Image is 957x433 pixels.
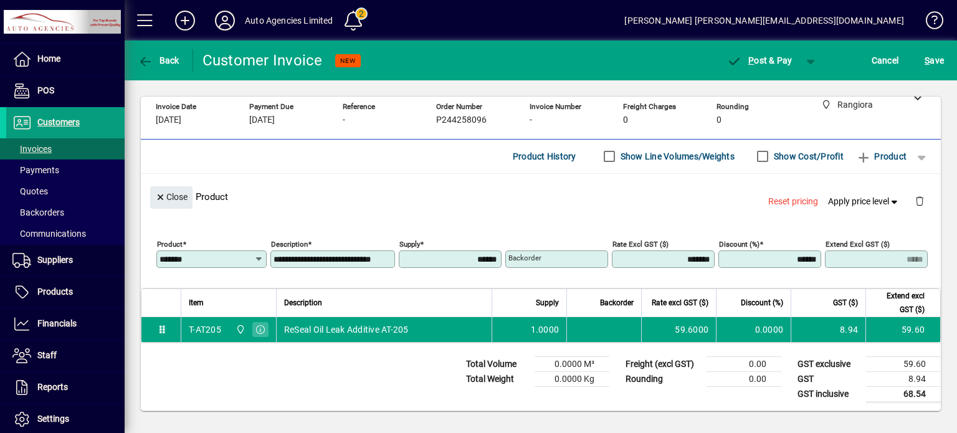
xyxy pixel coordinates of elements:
[232,323,247,336] span: Rangiora
[535,371,609,386] td: 0.0000 Kg
[157,239,183,248] mat-label: Product
[37,287,73,297] span: Products
[460,356,535,371] td: Total Volume
[189,296,204,310] span: Item
[826,239,890,248] mat-label: Extend excl GST ($)
[6,75,125,107] a: POS
[866,356,941,371] td: 59.60
[905,186,935,216] button: Delete
[271,239,308,248] mat-label: Description
[189,323,221,336] div: T-AT205
[508,254,541,262] mat-label: Backorder
[6,202,125,223] a: Backorders
[6,372,125,403] a: Reports
[202,50,323,70] div: Customer Invoice
[37,414,69,424] span: Settings
[791,386,866,402] td: GST inclusive
[721,49,799,72] button: Post & Pay
[37,54,60,64] span: Home
[12,186,48,196] span: Quotes
[12,229,86,239] span: Communications
[917,2,941,43] a: Knowledge Base
[125,49,193,72] app-page-header-button: Back
[866,386,941,402] td: 68.54
[618,150,735,163] label: Show Line Volumes/Weights
[37,255,73,265] span: Suppliers
[205,9,245,32] button: Profile
[865,317,940,342] td: 59.60
[921,49,947,72] button: Save
[866,371,941,386] td: 8.94
[649,323,708,336] div: 59.6000
[12,165,59,175] span: Payments
[530,115,532,125] span: -
[6,159,125,181] a: Payments
[707,371,781,386] td: 0.00
[6,277,125,308] a: Products
[531,323,559,336] span: 1.0000
[624,11,904,31] div: [PERSON_NAME] [PERSON_NAME][EMAIL_ADDRESS][DOMAIN_NAME]
[513,146,576,166] span: Product History
[869,49,902,72] button: Cancel
[6,44,125,75] a: Home
[245,11,333,31] div: Auto Agencies Limited
[768,195,818,208] span: Reset pricing
[619,356,707,371] td: Freight (excl GST)
[6,138,125,159] a: Invoices
[155,187,188,207] span: Close
[138,55,179,65] span: Back
[165,9,205,32] button: Add
[37,350,57,360] span: Staff
[536,296,559,310] span: Supply
[623,115,628,125] span: 0
[619,371,707,386] td: Rounding
[6,308,125,340] a: Financials
[727,55,793,65] span: ost & Pay
[6,181,125,202] a: Quotes
[833,296,858,310] span: GST ($)
[874,289,925,316] span: Extend excl GST ($)
[535,356,609,371] td: 0.0000 M³
[872,50,899,70] span: Cancel
[823,190,905,212] button: Apply price level
[856,146,907,166] span: Product
[37,382,68,392] span: Reports
[12,207,64,217] span: Backorders
[37,85,54,95] span: POS
[284,323,409,336] span: ReSeal Oil Leak Additive AT-205
[763,190,823,212] button: Reset pricing
[284,296,322,310] span: Description
[612,239,669,248] mat-label: Rate excl GST ($)
[905,195,935,206] app-page-header-button: Delete
[719,239,759,248] mat-label: Discount (%)
[37,318,77,328] span: Financials
[600,296,634,310] span: Backorder
[141,174,941,219] div: Product
[135,49,183,72] button: Back
[340,57,356,65] span: NEW
[6,223,125,244] a: Communications
[147,191,196,202] app-page-header-button: Close
[460,371,535,386] td: Total Weight
[771,150,844,163] label: Show Cost/Profit
[652,296,708,310] span: Rate excl GST ($)
[850,145,913,168] button: Product
[343,115,345,125] span: -
[828,195,900,208] span: Apply price level
[741,296,783,310] span: Discount (%)
[436,115,487,125] span: P244258096
[399,239,420,248] mat-label: Supply
[150,186,193,209] button: Close
[508,145,581,168] button: Product History
[925,55,930,65] span: S
[6,340,125,371] a: Staff
[156,115,181,125] span: [DATE]
[6,245,125,276] a: Suppliers
[12,144,52,154] span: Invoices
[748,55,754,65] span: P
[249,115,275,125] span: [DATE]
[791,371,866,386] td: GST
[717,115,721,125] span: 0
[791,356,866,371] td: GST exclusive
[707,356,781,371] td: 0.00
